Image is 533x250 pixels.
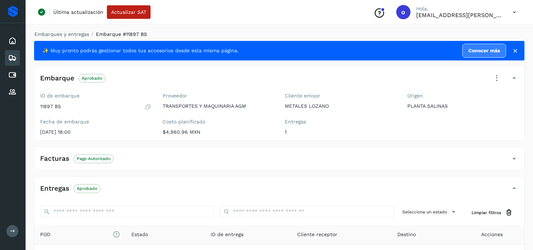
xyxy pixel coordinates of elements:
p: PLANTA SALINAS [407,103,518,109]
div: Embarques [5,50,20,66]
div: Cuentas por pagar [5,67,20,83]
div: EntregasAprobado [34,182,524,200]
p: Última actualización [53,9,103,15]
div: Proveedores [5,84,20,100]
p: 1 [285,129,396,135]
a: Conocer más [462,44,506,58]
p: $4,960.96 MXN [163,129,274,135]
h4: Entregas [40,185,69,193]
span: ID de entrega [211,231,244,238]
span: Limpiar filtros [472,209,501,216]
p: [DATE] 18:00 [40,129,151,135]
div: FacturasPago Autorizado [34,153,524,170]
label: Entregas [285,119,396,125]
label: Costo planificado [163,119,274,125]
button: Limpiar filtros [466,206,518,219]
span: Acciones [481,231,503,238]
nav: breadcrumb [34,31,524,38]
span: Destino [397,231,416,238]
p: Aprobado [82,76,102,81]
label: Cliente emisor [285,93,396,99]
button: Actualizar SAT [107,5,151,19]
div: Inicio [5,33,20,49]
label: Proveedor [163,93,274,99]
span: Cliente receptor [297,231,337,238]
p: 11897 BS [40,103,61,110]
span: Actualizar SAT [111,10,146,15]
p: METALES LOZANO [285,103,396,109]
p: Aprobado [77,186,97,191]
label: Origen [407,93,518,99]
button: Selecciona un estado [399,206,460,218]
p: Hola, [416,6,501,12]
span: Embarque #11897 BS [96,31,147,37]
span: Estado [131,231,148,238]
span: ✨ Muy pronto podrás gestionar todos tus accesorios desde esta misma página. [43,47,239,54]
a: Embarques y entregas [34,31,89,37]
span: POD [40,231,120,238]
label: ID de embarque [40,93,151,99]
p: TRANSPORTES Y MAQUINARIA AGM [163,103,274,109]
p: Pago Autorizado [77,156,110,161]
div: EmbarqueAprobado [34,72,524,90]
p: ops.lozano@solvento.mx [416,12,501,18]
h4: Embarque [40,74,74,83]
label: Fecha de embarque [40,119,151,125]
h4: Facturas [40,155,69,163]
